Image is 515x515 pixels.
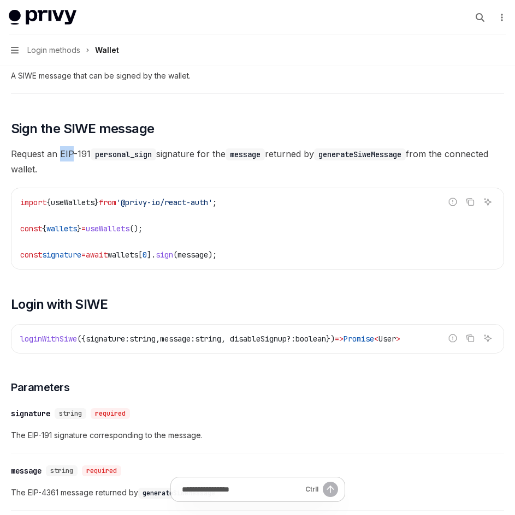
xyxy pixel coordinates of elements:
[11,120,154,137] span: Sign the SIWE message
[143,250,147,260] span: 0
[11,296,108,313] span: Login with SIWE
[82,465,121,476] div: required
[91,148,156,160] code: personal_sign
[59,409,82,418] span: string
[446,331,460,345] button: Report incorrect code
[463,195,477,209] button: Copy the contents from the code block
[291,334,295,344] span: :
[11,380,69,395] span: Parameters
[129,334,156,344] span: string
[77,224,81,233] span: }
[212,197,217,207] span: ;
[481,195,495,209] button: Ask AI
[156,334,160,344] span: ,
[42,224,46,233] span: {
[446,195,460,209] button: Report incorrect code
[173,250,177,260] span: (
[221,334,291,344] span: , disableSignup?
[20,334,77,344] span: loginWithSiwe
[11,146,504,177] span: Request an EIP-191 signature for the returned by from the connected wallet.
[86,250,108,260] span: await
[160,334,195,344] span: message:
[95,44,119,57] div: Wallet
[396,334,400,344] span: >
[9,10,76,25] img: light logo
[495,10,506,25] button: More actions
[374,334,378,344] span: <
[138,250,143,260] span: [
[226,148,265,160] code: message
[156,250,173,260] span: sign
[182,477,301,501] input: Ask a question...
[51,197,94,207] span: useWallets
[77,334,86,344] span: ({
[195,334,221,344] span: string
[295,334,326,344] span: boolean
[481,331,495,345] button: Ask AI
[335,334,344,344] span: =>
[99,197,116,207] span: from
[344,334,374,344] span: Promise
[86,334,129,344] span: signature:
[46,197,51,207] span: {
[326,334,335,344] span: })
[50,466,73,475] span: string
[91,408,130,419] div: required
[177,250,208,260] span: message
[11,465,42,476] div: message
[81,250,86,260] span: =
[147,250,156,260] span: ].
[86,224,129,233] span: useWallets
[463,331,477,345] button: Copy the contents from the code block
[42,250,81,260] span: signature
[11,408,50,419] div: signature
[129,224,143,233] span: ();
[314,148,406,160] code: generateSiweMessage
[323,482,338,497] button: Send message
[46,224,77,233] span: wallets
[108,250,138,260] span: wallets
[20,224,42,233] span: const
[116,197,212,207] span: '@privy-io/react-auth'
[11,69,504,82] span: A SIWE message that can be signed by the wallet.
[27,44,80,57] span: Login methods
[94,197,99,207] span: }
[471,9,489,26] button: Open search
[20,197,46,207] span: import
[11,429,504,442] span: The EIP-191 signature corresponding to the message.
[378,334,396,344] span: User
[208,250,217,260] span: );
[81,224,86,233] span: =
[20,250,42,260] span: const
